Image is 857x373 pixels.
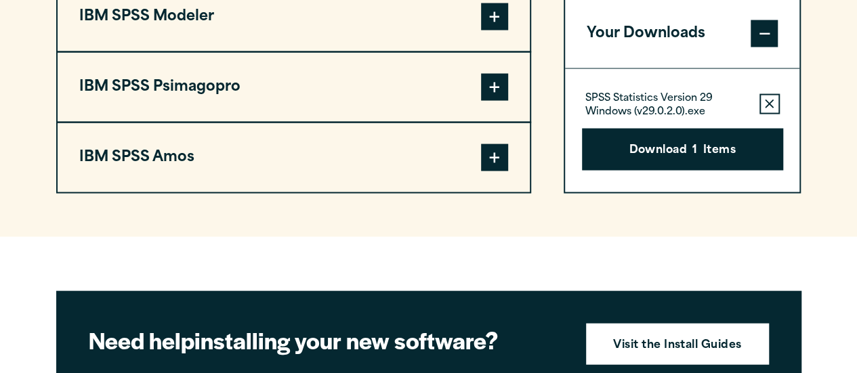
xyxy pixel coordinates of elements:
[89,325,563,355] h2: installing your new software?
[565,68,800,192] div: Your Downloads
[58,123,530,192] button: IBM SPSS Amos
[692,142,697,160] span: 1
[58,53,530,122] button: IBM SPSS Psimagopro
[586,324,769,366] a: Visit the Install Guides
[585,92,749,119] p: SPSS Statistics Version 29 Windows (v29.0.2.0).exe
[582,129,783,171] button: Download1Items
[613,337,742,355] strong: Visit the Install Guides
[89,324,194,356] strong: Need help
